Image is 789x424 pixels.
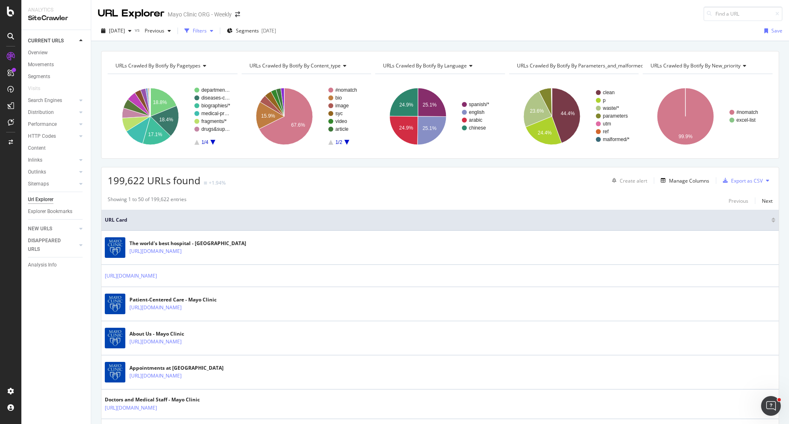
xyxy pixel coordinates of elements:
text: ref [603,129,609,134]
a: Search Engines [28,96,77,105]
span: URLs Crawled By Botify By language [383,62,467,69]
text: departmen… [201,87,230,93]
div: About Us - Mayo Clinic [129,330,217,338]
button: [DATE] [98,24,135,37]
text: clean [603,90,615,95]
span: URLs Crawled By Botify By content_type [249,62,341,69]
img: main image [105,362,125,382]
div: The world's best hospital - [GEOGRAPHIC_DATA] [129,240,246,247]
iframe: Intercom live chat [761,396,781,416]
div: DISAPPEARED URLS [28,236,69,254]
text: syc [335,111,343,116]
text: diseases-c… [201,95,230,101]
div: Segments [28,72,50,81]
a: NEW URLS [28,225,77,233]
div: Outlinks [28,168,46,176]
div: Patient-Centered Care - Mayo Clinic [129,296,217,304]
div: Export as CSV [731,177,763,184]
h4: URLs Crawled By Botify By content_type [248,59,364,72]
div: arrow-right-arrow-left [235,12,240,17]
button: Filters [181,24,217,37]
svg: A chart. [643,81,773,152]
button: Save [761,24,782,37]
button: Segments[DATE] [224,24,279,37]
div: Save [771,27,782,34]
svg: A chart. [108,81,238,152]
a: [URL][DOMAIN_NAME] [129,247,182,255]
a: Content [28,144,85,153]
text: arabic [469,117,482,123]
text: 24.9% [399,125,413,131]
span: URLs Crawled By Botify By pagetypes [115,62,201,69]
a: [URL][DOMAIN_NAME] [105,404,157,412]
h4: URLs Crawled By Botify By new_priority [649,59,765,72]
div: URL Explorer [98,7,164,21]
a: Performance [28,120,77,129]
a: HTTP Codes [28,132,77,141]
div: A chart. [242,81,371,152]
h4: URLs Crawled By Botify By language [381,59,498,72]
div: Movements [28,60,54,69]
text: fragments/* [201,118,227,124]
text: #nomatch [736,109,758,115]
text: excel-list [736,117,756,123]
button: Previous [729,196,748,206]
a: CURRENT URLS [28,37,77,45]
text: spanish/* [469,102,489,107]
button: Create alert [609,174,647,187]
text: image [335,103,349,109]
div: A chart. [509,81,639,152]
div: HTTP Codes [28,132,56,141]
img: main image [105,237,125,258]
a: Inlinks [28,156,77,165]
a: Analysis Info [28,261,85,269]
text: medical-pr… [201,111,229,116]
a: [URL][DOMAIN_NAME] [129,338,182,346]
a: Visits [28,84,48,93]
div: Doctors and Medical Staff - Mayo Clinic [105,396,200,403]
a: Outlinks [28,168,77,176]
input: Find a URL [704,7,782,21]
span: vs [135,26,141,33]
span: Previous [141,27,164,34]
span: URL Card [105,216,769,224]
button: Export as CSV [720,174,763,187]
svg: A chart. [375,81,505,152]
text: biographies/* [201,103,230,109]
text: 99.9% [679,134,693,139]
a: Segments [28,72,85,81]
text: p [603,97,606,103]
div: Search Engines [28,96,62,105]
text: bio [335,95,342,101]
div: Create alert [620,177,647,184]
text: 18.8% [153,100,167,105]
text: waste/* [602,105,619,111]
text: parameters [603,113,628,119]
div: Filters [193,27,207,34]
a: [URL][DOMAIN_NAME] [129,372,182,380]
img: main image [105,294,125,314]
div: Visits [28,84,40,93]
div: SiteCrawler [28,14,84,23]
text: 15.9% [261,113,275,119]
h4: URLs Crawled By Botify By pagetypes [114,59,230,72]
text: 25.1% [422,125,436,131]
img: Equal [204,182,207,184]
text: 25.1% [423,102,437,108]
div: NEW URLS [28,225,52,233]
text: 18.4% [159,117,173,123]
text: utm [603,121,611,127]
a: [URL][DOMAIN_NAME] [129,304,182,312]
button: Manage Columns [657,176,709,185]
a: Overview [28,49,85,57]
div: Inlinks [28,156,42,165]
div: Previous [729,197,748,204]
div: CURRENT URLS [28,37,64,45]
div: Content [28,144,46,153]
a: Distribution [28,108,77,117]
text: malformed/* [603,137,630,142]
img: main image [105,328,125,348]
